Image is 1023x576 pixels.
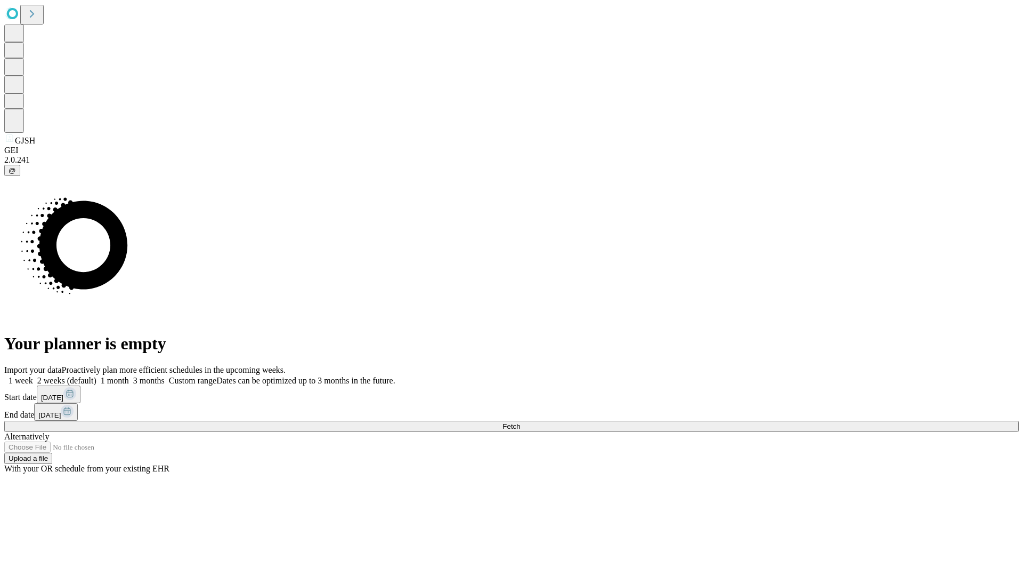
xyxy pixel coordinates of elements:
button: [DATE] [37,386,80,403]
button: Fetch [4,421,1019,432]
span: Fetch [502,422,520,430]
span: Dates can be optimized up to 3 months in the future. [216,376,395,385]
span: Custom range [169,376,216,385]
span: GJSH [15,136,35,145]
div: Start date [4,386,1019,403]
span: Import your data [4,365,62,374]
span: [DATE] [38,411,61,419]
span: 1 month [101,376,129,385]
span: 2 weeks (default) [37,376,96,385]
div: 2.0.241 [4,155,1019,165]
span: 1 week [9,376,33,385]
div: GEI [4,146,1019,155]
span: @ [9,166,16,174]
span: Proactively plan more efficient schedules in the upcoming weeks. [62,365,286,374]
button: @ [4,165,20,176]
span: Alternatively [4,432,49,441]
span: With your OR schedule from your existing EHR [4,464,169,473]
span: 3 months [133,376,165,385]
h1: Your planner is empty [4,334,1019,354]
span: [DATE] [41,394,63,402]
button: Upload a file [4,453,52,464]
div: End date [4,403,1019,421]
button: [DATE] [34,403,78,421]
